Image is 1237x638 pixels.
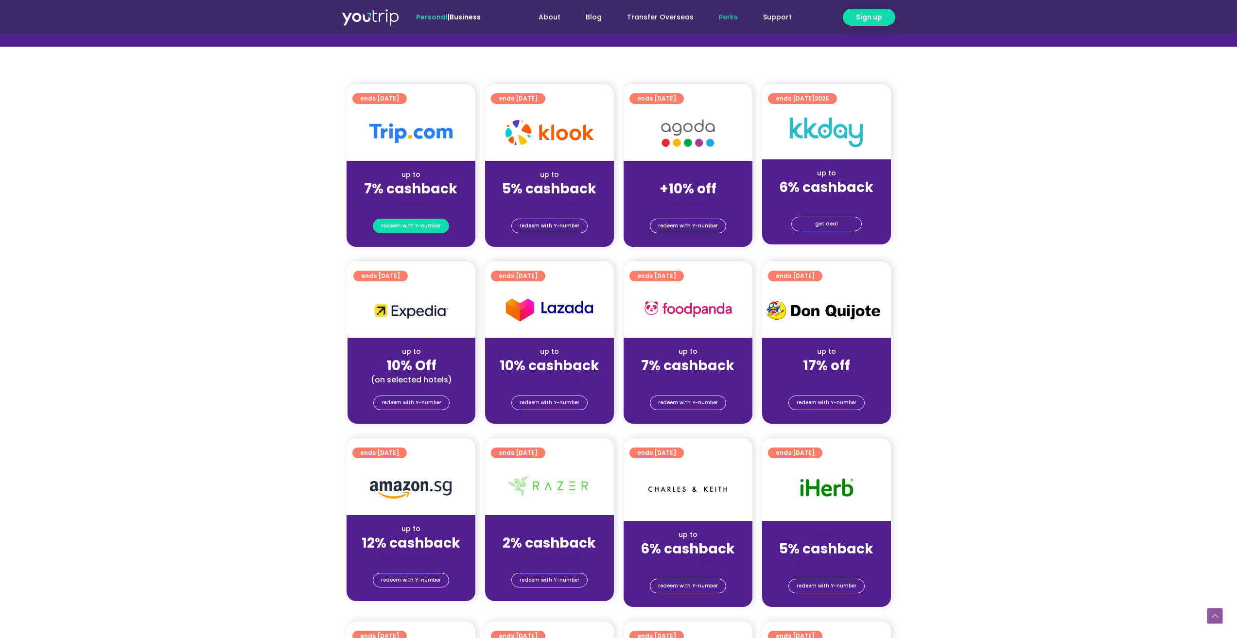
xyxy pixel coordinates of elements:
[768,93,837,104] a: ends [DATE]2025
[650,579,726,593] a: redeem with Y-number
[355,346,468,357] div: up to
[360,448,399,458] span: ends [DATE]
[768,448,822,458] a: ends [DATE]
[450,12,481,22] a: Business
[650,219,726,233] a: redeem with Y-number
[354,552,468,562] div: (for stays only)
[776,271,815,281] span: ends [DATE]
[815,94,829,103] span: 2025
[803,356,850,375] strong: 17% off
[511,573,588,587] a: redeem with Y-number
[361,271,400,281] span: ends [DATE]
[660,179,716,198] strong: +10% off
[503,534,596,552] strong: 2% cashback
[573,8,614,26] a: Blog
[354,198,468,208] div: (for stays only)
[631,558,745,568] div: (for stays only)
[658,396,718,410] span: redeem with Y-number
[797,396,856,410] span: redeem with Y-number
[381,219,441,233] span: redeem with Y-number
[526,8,573,26] a: About
[520,573,579,587] span: redeem with Y-number
[491,448,545,458] a: ends [DATE]
[491,93,545,104] a: ends [DATE]
[360,93,399,104] span: ends [DATE]
[511,396,588,410] a: redeem with Y-number
[631,346,745,357] div: up to
[788,396,865,410] a: redeem with Y-number
[679,170,697,179] span: up to
[382,396,441,410] span: redeem with Y-number
[779,178,873,197] strong: 6% cashback
[373,396,450,410] a: redeem with Y-number
[353,271,408,281] a: ends [DATE]
[416,12,448,22] span: Personal
[493,170,606,180] div: up to
[364,179,457,198] strong: 7% cashback
[815,217,838,231] span: get deal
[641,539,735,558] strong: 6% cashback
[843,9,895,26] a: Sign up
[631,198,745,208] div: (for stays only)
[500,356,599,375] strong: 10% cashback
[641,356,734,375] strong: 7% cashback
[373,219,449,233] a: redeem with Y-number
[658,219,718,233] span: redeem with Y-number
[770,196,883,207] div: (for stays only)
[629,93,684,104] a: ends [DATE]
[629,448,684,458] a: ends [DATE]
[493,552,606,562] div: (for stays only)
[381,573,441,587] span: redeem with Y-number
[511,219,588,233] a: redeem with Y-number
[373,573,449,587] a: redeem with Y-number
[658,579,718,593] span: redeem with Y-number
[770,346,883,357] div: up to
[499,448,538,458] span: ends [DATE]
[352,93,407,104] a: ends [DATE]
[493,198,606,208] div: (for stays only)
[499,271,538,281] span: ends [DATE]
[354,170,468,180] div: up to
[776,448,815,458] span: ends [DATE]
[650,396,726,410] a: redeem with Y-number
[354,524,468,534] div: up to
[637,448,676,458] span: ends [DATE]
[770,558,883,568] div: (for stays only)
[788,579,865,593] a: redeem with Y-number
[637,271,676,281] span: ends [DATE]
[499,93,538,104] span: ends [DATE]
[797,579,856,593] span: redeem with Y-number
[791,217,862,231] a: get deal
[776,93,829,104] span: ends [DATE]
[502,179,596,198] strong: 5% cashback
[416,12,481,22] span: |
[706,8,750,26] a: Perks
[386,356,436,375] strong: 10% Off
[507,8,804,26] nav: Menu
[637,93,676,104] span: ends [DATE]
[520,219,579,233] span: redeem with Y-number
[768,271,822,281] a: ends [DATE]
[493,375,606,385] div: (for stays only)
[493,524,606,534] div: up to
[493,346,606,357] div: up to
[856,12,882,22] span: Sign up
[770,375,883,385] div: (for stays only)
[770,168,883,178] div: up to
[770,530,883,540] div: up to
[629,271,684,281] a: ends [DATE]
[520,396,579,410] span: redeem with Y-number
[355,375,468,385] div: (on selected hotels)
[750,8,804,26] a: Support
[631,530,745,540] div: up to
[352,448,407,458] a: ends [DATE]
[631,375,745,385] div: (for stays only)
[614,8,706,26] a: Transfer Overseas
[491,271,545,281] a: ends [DATE]
[362,534,460,552] strong: 12% cashback
[779,539,873,558] strong: 5% cashback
